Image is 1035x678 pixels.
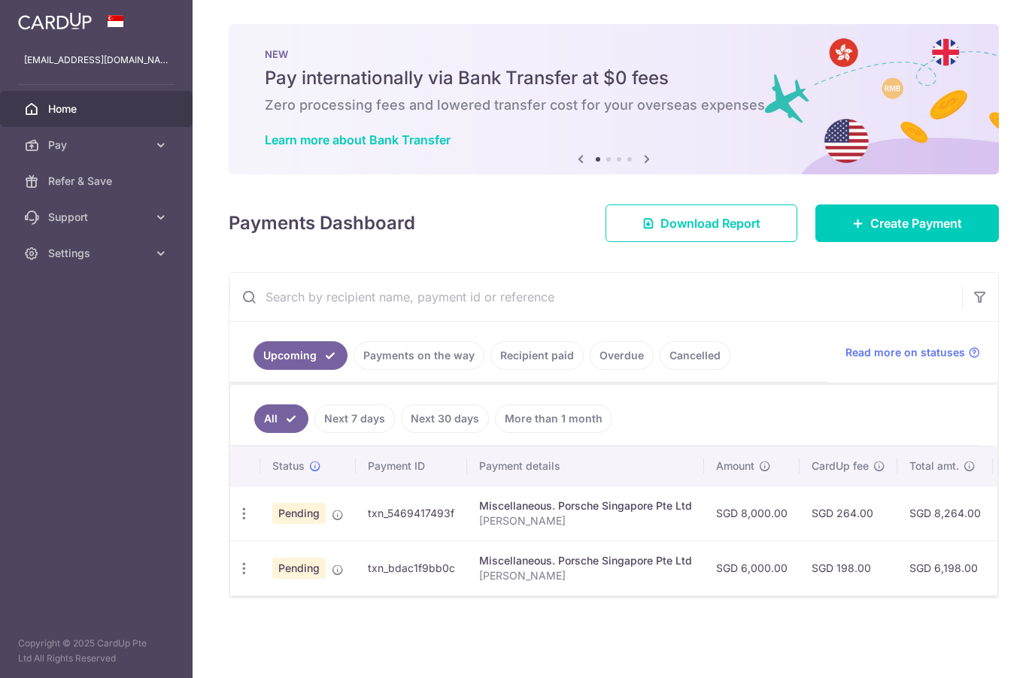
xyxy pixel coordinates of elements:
[845,345,980,360] a: Read more on statuses
[48,101,147,117] span: Home
[48,246,147,261] span: Settings
[356,540,467,595] td: txn_bdac1f9bb0c
[265,66,963,90] h5: Pay internationally via Bank Transfer at $0 fees
[356,486,467,540] td: txn_5469417493f
[660,214,760,232] span: Download Report
[660,341,730,370] a: Cancelled
[229,24,999,174] img: Bank transfer banner
[704,486,800,540] td: SGD 8,000.00
[467,446,704,486] th: Payment details
[229,273,962,321] input: Search by recipient name, payment id or reference
[590,341,654,370] a: Overdue
[265,132,451,147] a: Learn more about Bank Transfer
[606,204,797,242] a: Download Report
[254,404,308,433] a: All
[272,459,305,474] span: Status
[401,404,489,433] a: Next 30 days
[253,341,348,370] a: Upcoming
[356,446,467,486] th: Payment ID
[354,341,484,370] a: Payments on the way
[265,48,963,60] p: NEW
[845,345,965,360] span: Read more on statuses
[479,553,692,568] div: Miscellaneous. Porsche Singapore Pte Ltd
[716,459,754,474] span: Amount
[314,404,395,433] a: Next 7 days
[479,513,692,528] p: [PERSON_NAME]
[495,404,612,433] a: More than 1 month
[800,486,897,540] td: SGD 264.00
[870,214,962,232] span: Create Payment
[815,204,999,242] a: Create Payment
[272,558,326,579] span: Pending
[800,540,897,595] td: SGD 198.00
[897,540,993,595] td: SGD 6,198.00
[229,210,415,237] h4: Payments Dashboard
[18,12,92,30] img: CardUp
[897,486,993,540] td: SGD 8,264.00
[812,459,869,474] span: CardUp fee
[24,53,168,68] p: [EMAIL_ADDRESS][DOMAIN_NAME]
[704,540,800,595] td: SGD 6,000.00
[272,503,326,524] span: Pending
[48,138,147,153] span: Pay
[48,210,147,225] span: Support
[265,96,963,114] h6: Zero processing fees and lowered transfer cost for your overseas expenses
[48,174,147,189] span: Refer & Save
[479,568,692,583] p: [PERSON_NAME]
[479,498,692,513] div: Miscellaneous. Porsche Singapore Pte Ltd
[490,341,584,370] a: Recipient paid
[909,459,959,474] span: Total amt.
